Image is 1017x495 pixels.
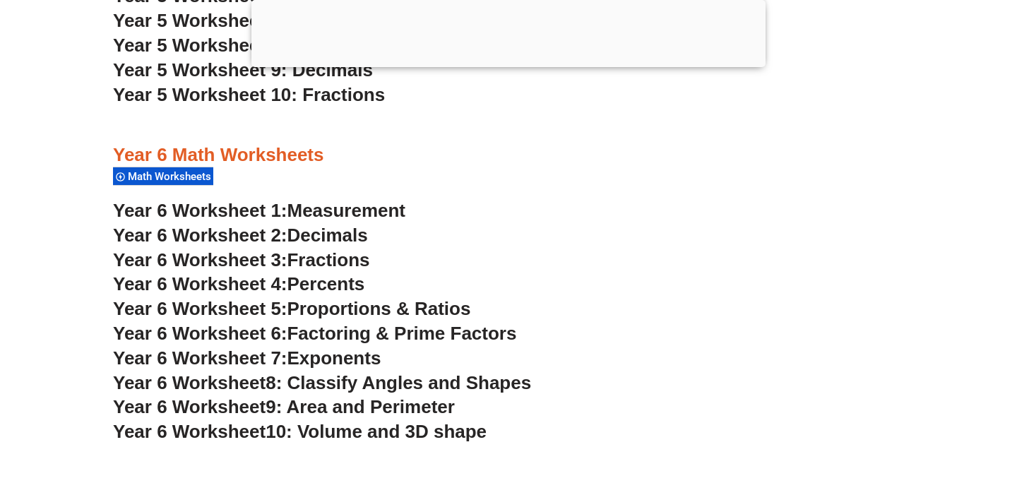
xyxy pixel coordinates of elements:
[113,396,455,417] a: Year 6 Worksheet9: Area and Perimeter
[113,200,405,221] a: Year 6 Worksheet 1:Measurement
[287,273,365,294] span: Percents
[113,298,470,319] a: Year 6 Worksheet 5:Proportions & Ratios
[287,225,368,246] span: Decimals
[113,35,376,56] a: Year 5 Worksheet 8: Factoring
[113,298,287,319] span: Year 6 Worksheet 5:
[113,323,516,344] a: Year 6 Worksheet 6:Factoring & Prime Factors
[113,59,373,80] a: Year 5 Worksheet 9: Decimals
[128,170,215,183] span: Math Worksheets
[113,84,385,105] a: Year 5 Worksheet 10: Fractions
[113,273,287,294] span: Year 6 Worksheet 4:
[113,10,467,31] a: Year 5 Worksheet 7: Order of Operations
[113,396,266,417] span: Year 6 Worksheet
[113,249,287,270] span: Year 6 Worksheet 3:
[113,372,266,393] span: Year 6 Worksheet
[287,347,381,369] span: Exponents
[113,273,364,294] a: Year 6 Worksheet 4:Percents
[266,396,455,417] span: 9: Area and Perimeter
[113,225,368,246] a: Year 6 Worksheet 2:Decimals
[287,200,406,221] span: Measurement
[113,225,287,246] span: Year 6 Worksheet 2:
[113,421,266,442] span: Year 6 Worksheet
[287,249,370,270] span: Fractions
[113,200,287,221] span: Year 6 Worksheet 1:
[113,323,287,344] span: Year 6 Worksheet 6:
[113,249,369,270] a: Year 6 Worksheet 3:Fractions
[266,421,487,442] span: 10: Volume and 3D shape
[266,372,531,393] span: 8: Classify Angles and Shapes
[287,298,471,319] span: Proportions & Ratios
[113,347,381,369] a: Year 6 Worksheet 7:Exponents
[113,143,904,167] h3: Year 6 Math Worksheets
[287,323,517,344] span: Factoring & Prime Factors
[775,335,1017,495] iframe: Chat Widget
[113,421,487,442] a: Year 6 Worksheet10: Volume and 3D shape
[113,372,531,393] a: Year 6 Worksheet8: Classify Angles and Shapes
[113,347,287,369] span: Year 6 Worksheet 7:
[113,167,213,186] div: Math Worksheets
